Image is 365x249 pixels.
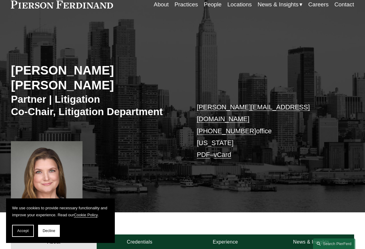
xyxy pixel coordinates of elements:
span: Decline [43,229,55,233]
p: office [US_STATE] – [197,101,340,161]
button: Decline [38,225,60,237]
a: [PHONE_NUMBER] [197,127,256,135]
h2: [PERSON_NAME] [PERSON_NAME] [11,63,182,93]
button: Accept [12,225,34,237]
span: Accept [17,229,29,233]
a: PDF [197,151,210,158]
section: Cookie banner [6,198,115,243]
a: Search this site [313,238,355,249]
a: [PERSON_NAME][EMAIL_ADDRESS][DOMAIN_NAME] [197,103,310,123]
h3: Partner | Litigation Co-Chair, Litigation Department [11,93,182,118]
a: Cookie Policy [74,213,98,217]
a: vCard [214,151,231,158]
p: We use cookies to provide necessary functionality and improve your experience. Read our . [12,204,109,219]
